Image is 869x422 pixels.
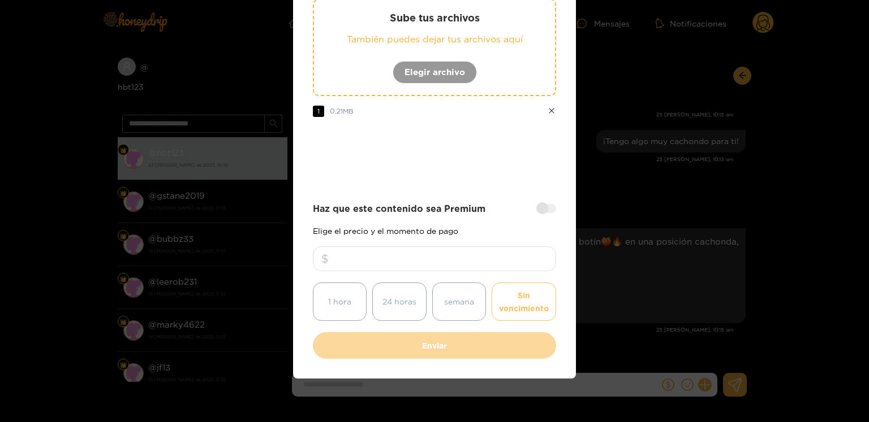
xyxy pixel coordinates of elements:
[313,203,485,214] font: Haz que este contenido sea Premium
[317,107,320,115] font: 1
[343,107,354,115] font: MB
[444,297,474,306] font: semana
[330,107,343,115] font: 0,21
[432,282,486,321] button: semana
[382,297,416,306] font: 24 horas
[390,12,480,23] font: Sube tus archivos
[328,297,351,306] font: 1 hora
[372,282,426,321] button: 24 horas
[492,282,556,321] button: Sin vencimiento
[313,332,556,359] button: Enviar
[393,61,477,84] button: Elegir archivo
[347,34,523,44] font: También puedes dejar tus archivos aquí
[313,227,458,235] font: Elige el precio y el momento de pago
[313,282,367,321] button: 1 hora
[422,341,447,350] font: Enviar
[499,291,549,312] font: Sin vencimiento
